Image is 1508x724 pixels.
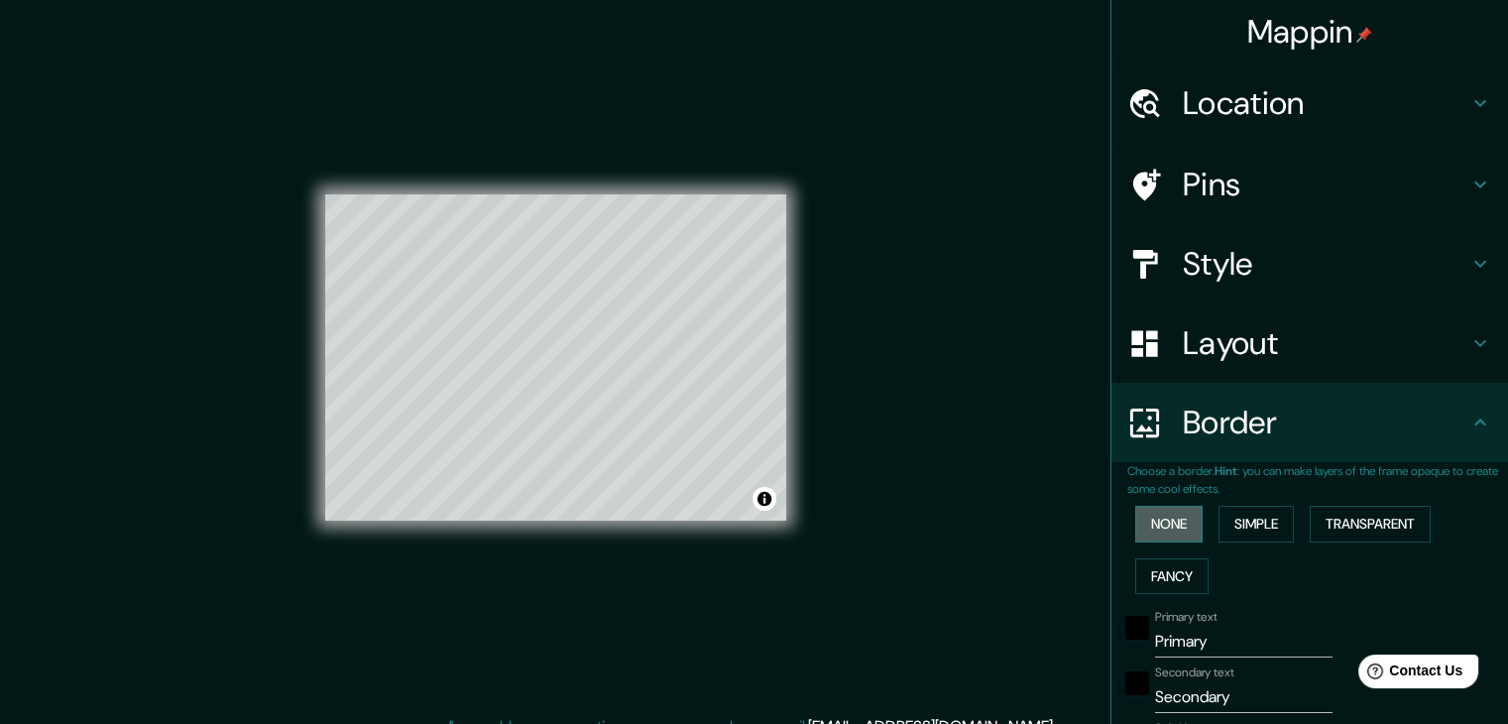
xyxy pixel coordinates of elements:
[1125,616,1149,640] button: black
[1135,558,1209,595] button: Fancy
[1247,12,1373,52] h4: Mappin
[1215,463,1237,479] b: Hint
[753,487,776,511] button: Toggle attribution
[1183,165,1468,204] h4: Pins
[1111,303,1508,383] div: Layout
[1155,609,1217,626] label: Primary text
[1183,244,1468,284] h4: Style
[1111,383,1508,462] div: Border
[1155,664,1234,681] label: Secondary text
[1183,403,1468,442] h4: Border
[1183,83,1468,123] h4: Location
[1183,323,1468,363] h4: Layout
[1111,63,1508,143] div: Location
[1356,27,1372,43] img: pin-icon.png
[1127,462,1508,498] p: Choose a border. : you can make layers of the frame opaque to create some cool effects.
[1218,506,1294,543] button: Simple
[1332,647,1486,702] iframe: Help widget launcher
[1111,145,1508,224] div: Pins
[1135,506,1203,543] button: None
[1125,671,1149,695] button: black
[1111,224,1508,303] div: Style
[1310,506,1431,543] button: Transparent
